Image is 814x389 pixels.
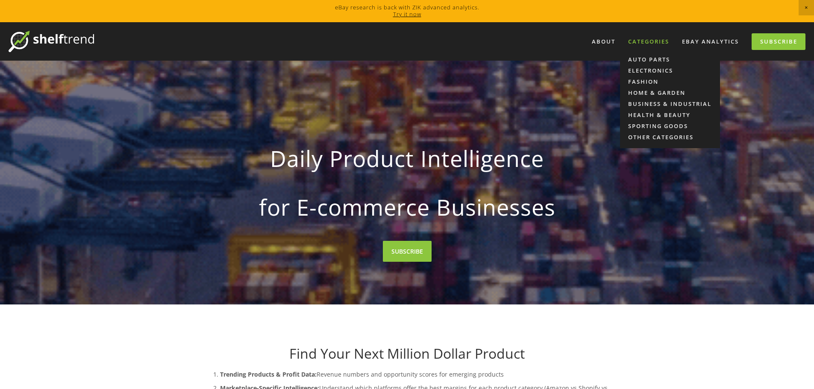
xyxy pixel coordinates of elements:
[623,35,675,49] div: Categories
[676,35,744,49] a: eBay Analytics
[217,138,598,178] strong: Daily Product Intelligence
[620,76,720,87] a: Fashion
[586,35,621,49] a: About
[620,87,720,98] a: Home & Garden
[393,10,421,18] a: Try it now
[620,109,720,120] a: Health & Beauty
[620,98,720,109] a: Business & Industrial
[9,31,94,52] img: ShelfTrend
[620,132,720,143] a: Other Categories
[383,241,432,262] a: SUBSCRIBE
[620,120,720,132] a: Sporting Goods
[203,345,611,362] h1: Find Your Next Million Dollar Product
[752,33,805,50] a: Subscribe
[220,370,317,378] strong: Trending Products & Profit Data:
[217,187,598,227] strong: for E-commerce Businesses
[620,54,720,65] a: Auto Parts
[620,65,720,76] a: Electronics
[220,369,611,380] p: Revenue numbers and opportunity scores for emerging products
